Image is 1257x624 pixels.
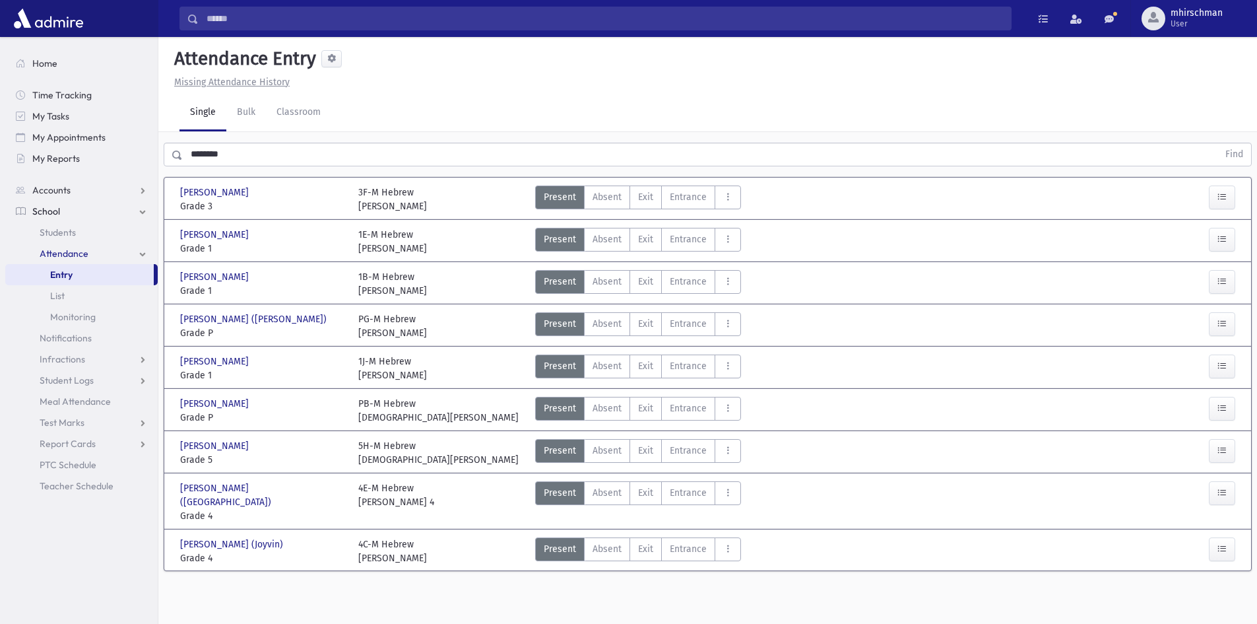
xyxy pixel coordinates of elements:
[5,180,158,201] a: Accounts
[535,537,741,565] div: AttTypes
[358,186,427,213] div: 3F-M Hebrew [PERSON_NAME]
[358,312,427,340] div: PG-M Hebrew [PERSON_NAME]
[358,439,519,467] div: 5H-M Hebrew [DEMOGRAPHIC_DATA][PERSON_NAME]
[5,106,158,127] a: My Tasks
[180,355,251,368] span: [PERSON_NAME]
[40,226,76,238] span: Students
[638,359,653,373] span: Exit
[40,374,94,386] span: Student Logs
[40,396,111,407] span: Meal Attendance
[670,542,707,556] span: Entrance
[670,444,707,458] span: Entrance
[40,417,84,429] span: Test Marks
[5,285,158,306] a: List
[593,190,622,204] span: Absent
[32,110,69,122] span: My Tasks
[40,438,96,450] span: Report Cards
[638,317,653,331] span: Exit
[593,317,622,331] span: Absent
[544,190,576,204] span: Present
[180,411,345,425] span: Grade P
[544,275,576,289] span: Present
[180,551,345,565] span: Grade 4
[670,317,707,331] span: Entrance
[5,201,158,222] a: School
[169,48,316,70] h5: Attendance Entry
[535,397,741,425] div: AttTypes
[535,186,741,213] div: AttTypes
[638,486,653,500] span: Exit
[11,5,86,32] img: AdmirePro
[593,359,622,373] span: Absent
[5,148,158,169] a: My Reports
[670,486,707,500] span: Entrance
[535,312,741,340] div: AttTypes
[266,94,331,131] a: Classroom
[180,186,251,199] span: [PERSON_NAME]
[544,486,576,500] span: Present
[638,542,653,556] span: Exit
[32,205,60,217] span: School
[544,232,576,246] span: Present
[1217,143,1251,166] button: Find
[638,275,653,289] span: Exit
[358,355,427,382] div: 1J-M Hebrew [PERSON_NAME]
[180,228,251,242] span: [PERSON_NAME]
[638,401,653,415] span: Exit
[180,326,345,340] span: Grade P
[32,131,106,143] span: My Appointments
[50,290,65,302] span: List
[174,77,290,88] u: Missing Attendance History
[5,391,158,412] a: Meal Attendance
[180,242,345,256] span: Grade 1
[5,370,158,391] a: Student Logs
[544,401,576,415] span: Present
[180,537,286,551] span: [PERSON_NAME] (Joyvin)
[593,444,622,458] span: Absent
[593,486,622,500] span: Absent
[670,275,707,289] span: Entrance
[40,480,113,492] span: Teacher Schedule
[180,270,251,284] span: [PERSON_NAME]
[40,459,96,471] span: PTC Schedule
[535,270,741,298] div: AttTypes
[1171,8,1223,18] span: mhirschman
[180,397,251,411] span: [PERSON_NAME]
[638,232,653,246] span: Exit
[638,444,653,458] span: Exit
[180,453,345,467] span: Grade 5
[180,368,345,382] span: Grade 1
[535,439,741,467] div: AttTypes
[5,328,158,349] a: Notifications
[179,94,226,131] a: Single
[5,53,158,74] a: Home
[358,537,427,565] div: 4C-M Hebrew [PERSON_NAME]
[544,359,576,373] span: Present
[593,542,622,556] span: Absent
[180,312,329,326] span: [PERSON_NAME] ([PERSON_NAME])
[5,306,158,328] a: Monitoring
[32,89,92,101] span: Time Tracking
[5,433,158,454] a: Report Cards
[358,481,434,523] div: 4E-M Hebrew [PERSON_NAME] 4
[40,353,85,365] span: Infractions
[5,222,158,243] a: Students
[670,401,707,415] span: Entrance
[544,542,576,556] span: Present
[670,232,707,246] span: Entrance
[226,94,266,131] a: Bulk
[180,509,345,523] span: Grade 4
[169,77,290,88] a: Missing Attendance History
[358,228,427,256] div: 1E-M Hebrew [PERSON_NAME]
[5,349,158,370] a: Infractions
[544,317,576,331] span: Present
[593,401,622,415] span: Absent
[5,454,158,475] a: PTC Schedule
[544,444,576,458] span: Present
[670,190,707,204] span: Entrance
[32,57,57,69] span: Home
[5,127,158,148] a: My Appointments
[670,359,707,373] span: Entrance
[535,355,741,382] div: AttTypes
[40,248,88,260] span: Attendance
